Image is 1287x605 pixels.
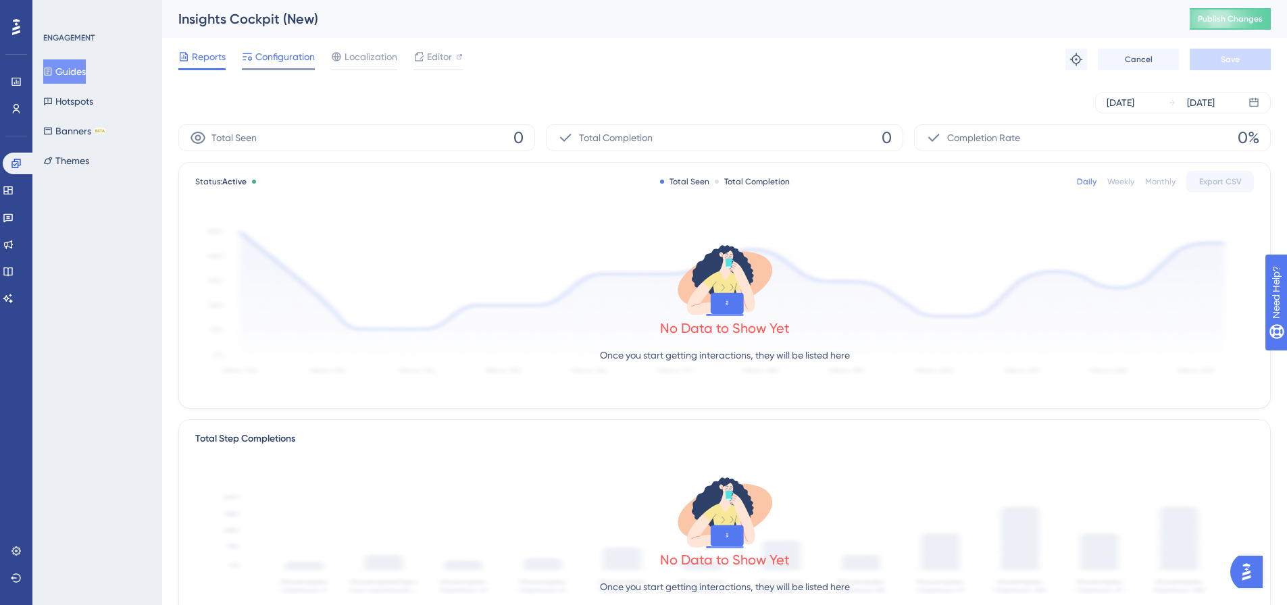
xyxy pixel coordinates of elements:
[43,149,89,173] button: Themes
[1238,127,1259,149] span: 0%
[192,49,226,65] span: Reports
[513,127,524,149] span: 0
[1125,54,1153,65] span: Cancel
[1145,176,1176,187] div: Monthly
[882,127,892,149] span: 0
[1187,95,1215,111] div: [DATE]
[1107,176,1134,187] div: Weekly
[43,119,106,143] button: BannersBETA
[32,3,84,20] span: Need Help?
[43,32,95,43] div: ENGAGEMENT
[345,49,397,65] span: Localization
[1107,95,1134,111] div: [DATE]
[1199,176,1242,187] span: Export CSV
[1230,552,1271,592] iframe: UserGuiding AI Assistant Launcher
[1186,171,1254,192] button: Export CSV
[255,49,315,65] span: Configuration
[222,177,247,186] span: Active
[660,319,790,338] div: No Data to Show Yet
[660,176,709,187] div: Total Seen
[1098,49,1179,70] button: Cancel
[427,49,452,65] span: Editor
[600,579,850,595] p: Once you start getting interactions, they will be listed here
[947,130,1020,146] span: Completion Rate
[195,176,247,187] span: Status:
[94,128,106,134] div: BETA
[1221,54,1240,65] span: Save
[600,347,850,363] p: Once you start getting interactions, they will be listed here
[579,130,653,146] span: Total Completion
[660,550,790,569] div: No Data to Show Yet
[1077,176,1096,187] div: Daily
[43,89,93,113] button: Hotspots
[715,176,790,187] div: Total Completion
[195,431,295,447] div: Total Step Completions
[43,59,86,84] button: Guides
[211,130,257,146] span: Total Seen
[1198,14,1263,24] span: Publish Changes
[178,9,1156,28] div: Insights Cockpit (New)
[1190,8,1271,30] button: Publish Changes
[1190,49,1271,70] button: Save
